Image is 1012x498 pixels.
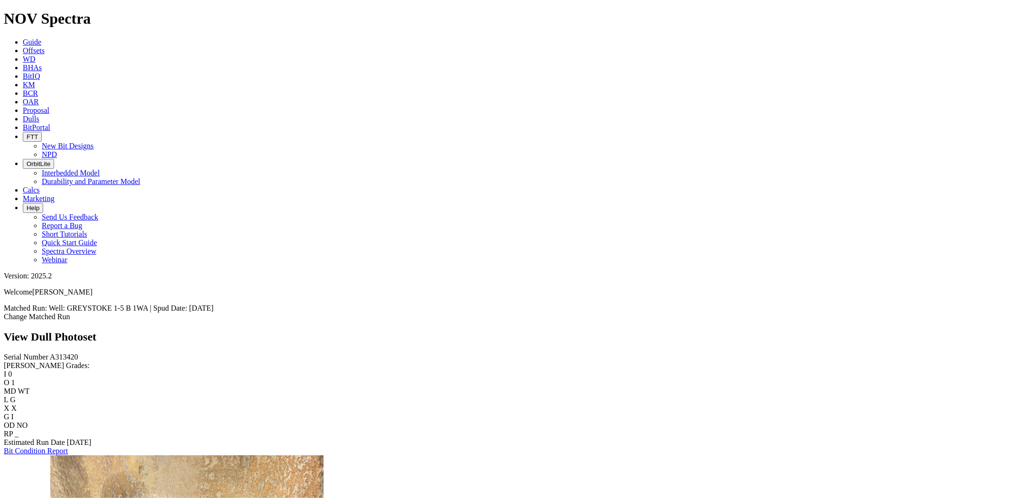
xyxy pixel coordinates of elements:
a: KM [23,81,35,89]
a: Send Us Feedback [42,213,98,221]
a: Change Matched Run [4,313,70,321]
label: RP [4,430,13,438]
button: OrbitLite [23,159,54,169]
p: Welcome [4,288,1008,296]
label: G [4,413,9,421]
a: Calcs [23,186,40,194]
h1: NOV Spectra [4,10,1008,28]
span: [PERSON_NAME] [32,288,93,296]
h2: View Dull Photoset [4,331,1008,343]
a: NPD [42,150,57,158]
a: Quick Start Guide [42,239,97,247]
span: G [10,396,16,404]
label: X [4,404,9,412]
a: BitIQ [23,72,40,80]
a: Dulls [23,115,39,123]
button: Help [23,203,43,213]
label: OD [4,421,15,429]
a: Bit Condition Report [4,447,68,455]
div: [PERSON_NAME] Grades: [4,361,1008,370]
a: Short Tutorials [42,230,87,238]
span: Help [27,204,39,212]
span: X [11,404,17,412]
span: NO [17,421,28,429]
label: MD [4,387,16,395]
span: WT [18,387,30,395]
span: 0 [8,370,12,378]
a: Marketing [23,194,55,203]
label: Estimated Run Date [4,438,65,446]
a: Guide [23,38,41,46]
a: BitPortal [23,123,50,131]
a: Report a Bug [42,221,82,230]
span: Well: GREYSTOKE 1-5 B 1WA | Spud Date: [DATE] [49,304,214,312]
a: BCR [23,89,38,97]
div: Version: 2025.2 [4,272,1008,280]
a: Spectra Overview [42,247,96,255]
a: Interbedded Model [42,169,100,177]
label: Serial Number [4,353,48,361]
a: Proposal [23,106,49,114]
a: BHAs [23,64,42,72]
span: I [11,413,14,421]
a: OAR [23,98,39,106]
a: Offsets [23,46,45,55]
label: I [4,370,6,378]
label: O [4,378,9,387]
span: [DATE] [67,438,92,446]
span: Matched Run: [4,304,47,312]
a: WD [23,55,36,63]
span: A313420 [50,353,78,361]
a: New Bit Designs [42,142,93,150]
a: Webinar [42,256,67,264]
span: 1 [11,378,15,387]
a: Durability and Parameter Model [42,177,140,185]
button: FTT [23,132,42,142]
span: FTT [27,133,38,140]
span: _ [15,430,19,438]
label: L [4,396,8,404]
span: OrbitLite [27,160,50,167]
